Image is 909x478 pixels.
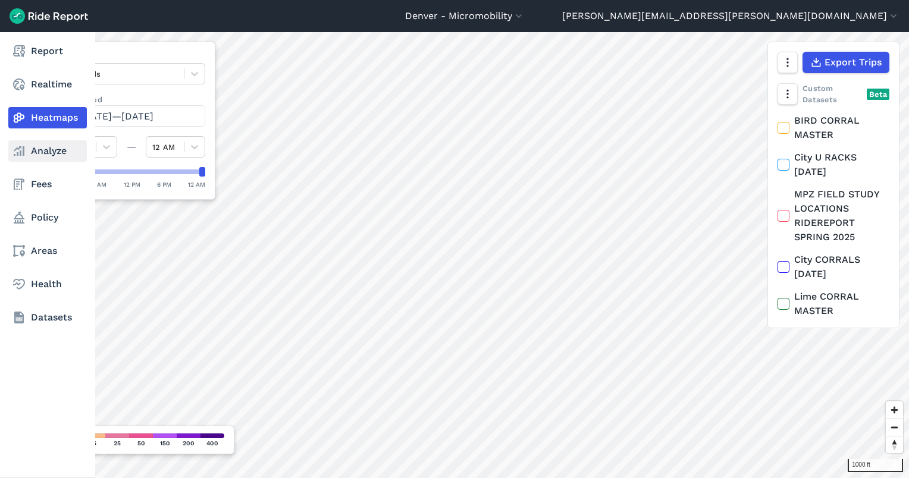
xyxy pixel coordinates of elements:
span: [DATE]—[DATE] [80,111,153,122]
div: — [117,140,146,154]
div: 1000 ft [848,459,903,472]
a: Report [8,40,87,62]
label: MPZ FIELD STUDY LOCATIONS RIDEREPORT SPRING 2025 [778,187,889,244]
img: Ride Report [10,8,88,24]
div: 6 AM [92,179,106,190]
canvas: Map [38,32,909,478]
button: Denver - Micromobility [405,9,525,23]
div: 6 PM [157,179,171,190]
a: Areas [8,240,87,262]
label: Data Type [58,52,205,63]
button: Zoom out [886,419,903,436]
button: [DATE]—[DATE] [58,105,205,127]
button: Reset bearing to north [886,436,903,453]
div: 12 PM [124,179,140,190]
label: BIRD CORRAL MASTER [778,114,889,142]
label: City CORRALS [DATE] [778,253,889,281]
button: Export Trips [803,52,889,73]
label: Data Period [58,94,205,105]
a: Realtime [8,74,87,95]
a: Fees [8,174,87,195]
label: City U RACKS [DATE] [778,150,889,179]
button: [PERSON_NAME][EMAIL_ADDRESS][PERSON_NAME][DOMAIN_NAME] [562,9,899,23]
a: Datasets [8,307,87,328]
span: Export Trips [825,55,882,70]
div: Custom Datasets [778,83,889,105]
a: Policy [8,207,87,228]
a: Analyze [8,140,87,162]
label: Lime CORRAL MASTER [778,290,889,318]
div: Beta [867,89,889,100]
a: Health [8,273,87,295]
button: Zoom in [886,401,903,419]
div: 12 AM [188,179,205,190]
a: Heatmaps [8,107,87,128]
